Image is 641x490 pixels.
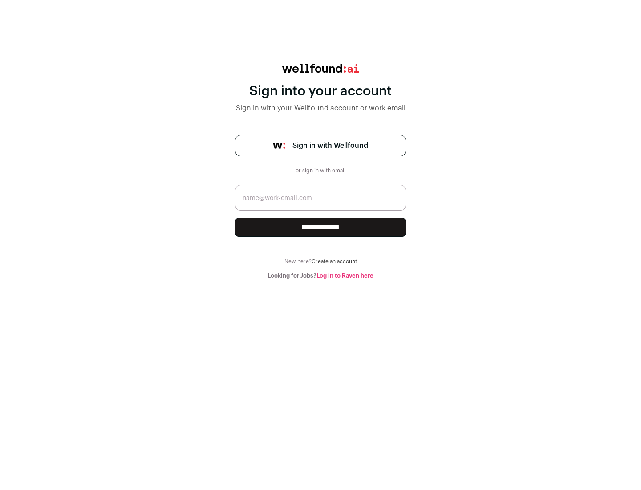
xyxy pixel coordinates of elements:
[292,167,349,174] div: or sign in with email
[316,273,373,278] a: Log in to Raven here
[292,140,368,151] span: Sign in with Wellfound
[235,103,406,114] div: Sign in with your Wellfound account or work email
[235,272,406,279] div: Looking for Jobs?
[235,258,406,265] div: New here?
[282,64,359,73] img: wellfound:ai
[235,185,406,211] input: name@work-email.com
[273,143,285,149] img: wellfound-symbol-flush-black-fb3c872781a75f747ccb3a119075da62bfe97bd399995f84a933054e44a575c4.png
[312,259,357,264] a: Create an account
[235,135,406,156] a: Sign in with Wellfound
[235,83,406,99] div: Sign into your account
